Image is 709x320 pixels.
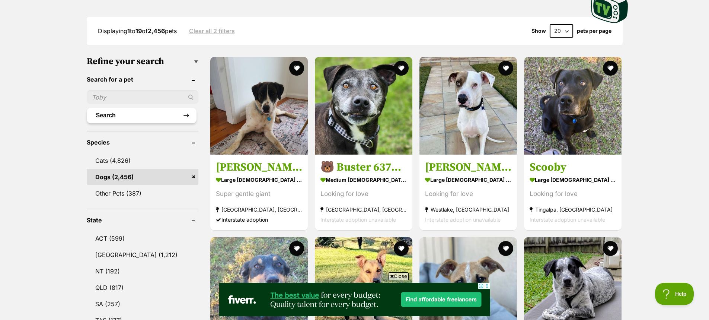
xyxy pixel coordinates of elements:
h3: 🐻 Buster 6375 🐻 [320,160,407,174]
strong: large [DEMOGRAPHIC_DATA] Dog [216,174,302,185]
span: Show [531,28,546,34]
span: Close [389,272,409,280]
a: Clear all 2 filters [189,28,235,34]
input: Toby [87,90,198,104]
iframe: Advertisement [219,283,490,316]
a: [PERSON_NAME] *$150 Adoption Fee* large [DEMOGRAPHIC_DATA] Dog Looking for love Westlake, [GEOGRA... [419,155,517,230]
button: favourite [603,61,618,76]
strong: medium [DEMOGRAPHIC_DATA] Dog [320,174,407,185]
img: Reyner - Anatolian Shepherd Dog x Bull Arab Dog [210,57,308,155]
button: favourite [498,241,513,256]
a: Dogs (2,456) [87,169,198,185]
h3: Scooby [530,160,616,174]
img: Dustin *$150 Adoption Fee* - Bull Arab Dog [419,57,517,155]
label: pets per page [577,28,611,34]
strong: large [DEMOGRAPHIC_DATA] Dog [425,174,511,185]
img: Scooby - Great Dane Dog [524,57,622,155]
span: Displaying to of pets [98,27,177,35]
strong: [GEOGRAPHIC_DATA], [GEOGRAPHIC_DATA] [320,205,407,215]
a: Cats (4,826) [87,153,198,168]
a: [PERSON_NAME] large [DEMOGRAPHIC_DATA] Dog Super gentle giant [GEOGRAPHIC_DATA], [GEOGRAPHIC_DATA... [210,155,308,230]
h3: [PERSON_NAME] [216,160,302,174]
strong: 19 [135,27,142,35]
button: favourite [498,61,513,76]
a: Scooby large [DEMOGRAPHIC_DATA] Dog Looking for love Tingalpa, [GEOGRAPHIC_DATA] Interstate adopt... [524,155,622,230]
a: Other Pets (387) [87,186,198,201]
div: Interstate adoption [216,215,302,225]
a: ACT (599) [87,231,198,246]
iframe: Help Scout Beacon - Open [655,283,694,305]
div: Looking for love [530,189,616,199]
strong: [GEOGRAPHIC_DATA], [GEOGRAPHIC_DATA] [216,205,302,215]
button: Search [87,108,197,123]
header: State [87,217,198,224]
h3: [PERSON_NAME] *$150 Adoption Fee* [425,160,511,174]
span: Interstate adoption unavailable [320,216,396,223]
header: Search for a pet [87,76,198,83]
strong: Westlake, [GEOGRAPHIC_DATA] [425,205,511,215]
strong: large [DEMOGRAPHIC_DATA] Dog [530,174,616,185]
div: Looking for love [425,189,511,199]
button: favourite [289,241,304,256]
a: SA (257) [87,296,198,312]
button: favourite [394,61,409,76]
strong: Tingalpa, [GEOGRAPHIC_DATA] [530,205,616,215]
div: Looking for love [320,189,407,199]
div: Super gentle giant [216,189,302,199]
span: Interstate adoption unavailable [425,216,501,223]
a: [GEOGRAPHIC_DATA] (1,212) [87,247,198,263]
button: favourite [603,241,618,256]
h3: Refine your search [87,56,198,67]
a: NT (192) [87,263,198,279]
strong: 2,456 [148,27,165,35]
span: Interstate adoption unavailable [530,216,605,223]
button: favourite [394,241,409,256]
header: Species [87,139,198,146]
strong: 1 [127,27,130,35]
a: 🐻 Buster 6375 🐻 medium [DEMOGRAPHIC_DATA] Dog Looking for love [GEOGRAPHIC_DATA], [GEOGRAPHIC_DAT... [315,155,412,230]
img: 🐻 Buster 6375 🐻 - American Staffordshire Terrier Dog [315,57,412,155]
a: QLD (817) [87,280,198,295]
button: favourite [289,61,304,76]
